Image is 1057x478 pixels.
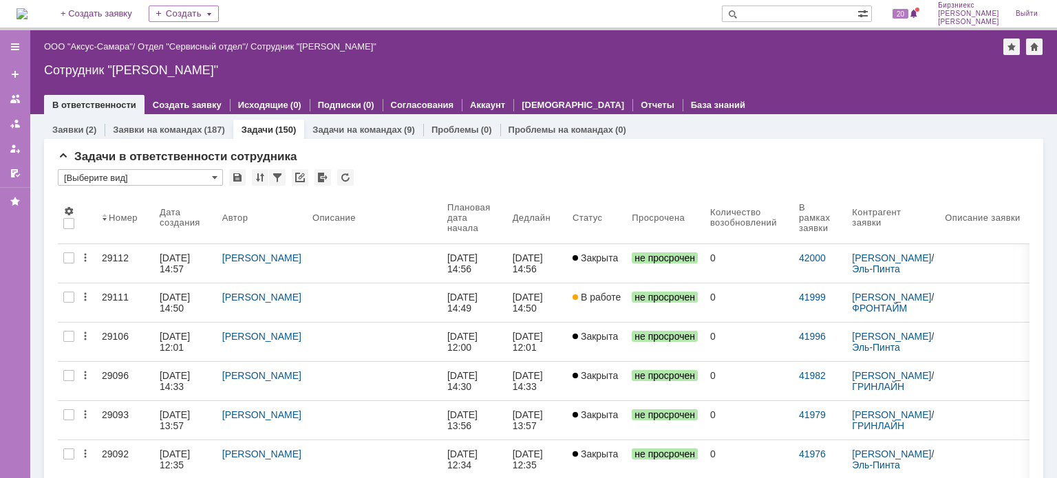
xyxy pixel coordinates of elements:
[80,292,91,303] div: Действия
[852,342,899,353] a: Эль-Пинта
[705,401,793,439] a: 0
[513,292,546,314] div: [DATE] 14:50
[573,292,621,303] span: В работе
[44,41,133,52] a: ООО "Аксус-Самара"
[852,459,899,470] a: Эль-Пинта
[632,409,698,420] span: не просрочен
[513,370,546,392] div: [DATE] 14:33
[222,370,301,381] a: [PERSON_NAME]
[102,370,149,381] div: 29096
[573,252,618,263] span: Закрыта
[154,191,217,244] th: Дата создания
[507,191,567,244] th: Дедлайн
[154,323,217,361] a: [DATE] 12:01
[705,191,793,244] th: Количество возобновлений
[513,252,546,274] div: [DATE] 14:56
[447,370,480,392] div: [DATE] 14:30
[250,41,376,52] div: Сотрудник "[PERSON_NAME]"
[80,331,91,342] div: Действия
[442,323,507,361] a: [DATE] 12:00
[513,409,546,431] div: [DATE] 13:57
[102,409,149,420] div: 29093
[846,191,939,244] th: Контрагент заявки
[80,448,91,459] div: Действия
[799,370,826,381] a: 41982
[799,409,826,420] a: 41979
[442,401,507,439] a: [DATE] 13:56
[567,283,626,322] a: В работе
[252,169,268,186] div: Сортировка...
[852,448,931,459] a: [PERSON_NAME]
[852,381,904,392] a: ГРИНЛАЙН
[567,191,626,244] th: Статус
[138,41,246,52] a: Отдел "Сервисный отдел"
[138,41,250,52] div: /
[799,292,826,303] a: 41999
[160,292,193,314] div: [DATE] 14:50
[507,283,567,322] a: [DATE] 14:50
[513,213,551,223] div: Дедлайн
[626,191,705,244] th: Просрочена
[573,409,618,420] span: Закрыта
[160,409,193,431] div: [DATE] 13:57
[852,331,931,342] a: [PERSON_NAME]
[222,409,301,420] a: [PERSON_NAME]
[44,41,138,52] div: /
[710,448,788,459] div: 0
[705,362,793,400] a: 0
[573,370,618,381] span: Закрыта
[4,138,26,160] a: Мои заявки
[447,292,480,314] div: [DATE] 14:49
[238,100,288,110] a: Исходящие
[431,124,479,135] a: Проблемы
[626,244,705,283] a: не просрочен
[160,370,193,392] div: [DATE] 14:33
[442,244,507,283] a: [DATE] 14:56
[4,63,26,85] a: Создать заявку
[573,213,602,223] div: Статус
[96,244,154,283] a: 29112
[691,100,745,110] a: База знаний
[852,448,934,470] div: /
[632,370,698,381] span: не просрочен
[4,113,26,135] a: Заявки в моей ответственности
[470,100,505,110] a: Аккаунт
[52,100,136,110] a: В ответственности
[312,124,402,135] a: Задачи на командах
[567,362,626,400] a: Закрыта
[793,191,846,244] th: В рамках заявки
[447,252,480,274] div: [DATE] 14:56
[567,244,626,283] a: Закрыта
[149,6,219,22] div: Создать
[44,63,1043,77] div: Сотрудник "[PERSON_NAME]"
[938,18,999,26] span: [PERSON_NAME]
[852,370,934,392] div: /
[96,191,154,244] th: Номер
[96,323,154,361] a: 29106
[447,448,480,470] div: [DATE] 12:34
[641,100,674,110] a: Отчеты
[852,207,923,228] div: Контрагент заявки
[852,331,934,353] div: /
[314,169,331,186] div: Экспорт списка
[852,263,899,274] a: Эль-Пинта
[160,448,193,470] div: [DATE] 12:35
[852,409,934,431] div: /
[626,401,705,439] a: не просрочен
[626,283,705,322] a: не просрочен
[522,100,624,110] a: [DEMOGRAPHIC_DATA]
[938,1,999,10] span: Бирзниекс
[80,370,91,381] div: Действия
[80,409,91,420] div: Действия
[507,244,567,283] a: [DATE] 14:56
[632,213,685,223] div: Просрочена
[442,283,507,322] a: [DATE] 14:49
[1003,39,1020,55] div: Добавить в избранное
[242,124,273,135] a: Задачи
[852,420,904,431] a: ГРИНЛАЙН
[626,362,705,400] a: не просрочен
[710,252,788,263] div: 0
[573,448,618,459] span: Закрыта
[275,124,296,135] div: (150)
[154,362,217,400] a: [DATE] 14:33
